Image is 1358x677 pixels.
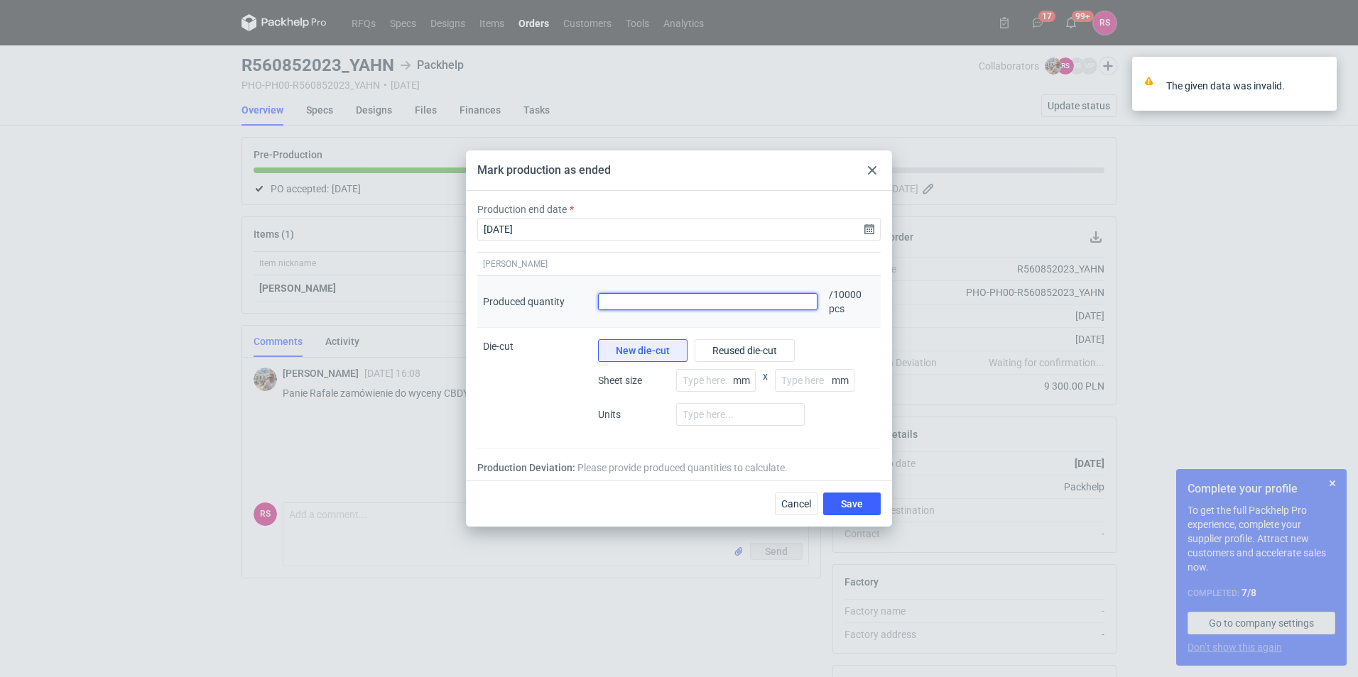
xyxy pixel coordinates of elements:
span: Units [598,407,669,422]
p: mm [832,375,854,386]
span: Sheet size [598,373,669,387]
button: New die-cut [598,339,688,362]
input: Type here... [676,369,756,392]
button: Save [823,492,881,515]
span: Save [841,499,863,509]
div: Produced quantity [483,295,565,309]
span: Please provide produced quantities to calculate. [577,461,788,475]
input: Type here... [676,403,805,426]
div: / 10000 pcs [823,276,881,328]
span: [PERSON_NAME] [483,258,548,270]
label: Production end date [477,202,567,216]
div: Die-cut [477,328,592,449]
span: x [763,369,768,403]
p: mm [733,375,756,386]
span: Reused die-cut [712,346,777,356]
div: Production Deviation: [477,461,881,475]
button: close [1315,78,1325,93]
div: The given data was invalid. [1166,79,1315,93]
input: Type here... [775,369,854,392]
div: Mark production as ended [477,163,611,178]
button: Reused die-cut [695,339,795,362]
span: New die-cut [616,346,670,356]
span: Cancel [781,499,811,509]
button: Cancel [775,492,817,515]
